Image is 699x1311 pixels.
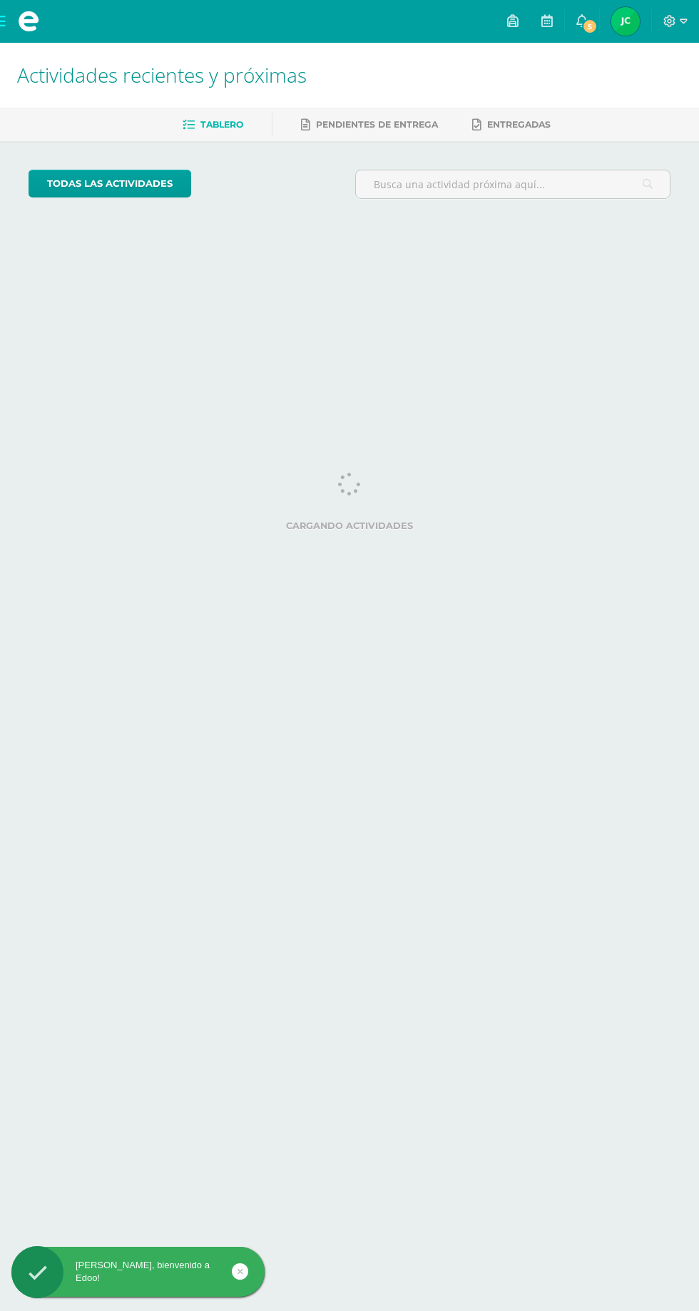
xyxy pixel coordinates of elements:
span: 5 [582,19,598,34]
img: 00abfadb10f663161e5c85b787537903.png [611,7,640,36]
label: Cargando actividades [29,520,670,531]
span: Actividades recientes y próximas [17,61,307,88]
div: [PERSON_NAME], bienvenido a Edoo! [11,1259,265,1285]
a: Pendientes de entrega [301,113,438,136]
a: Tablero [183,113,243,136]
a: todas las Actividades [29,170,191,197]
span: Entregadas [487,119,551,130]
a: Entregadas [472,113,551,136]
span: Tablero [200,119,243,130]
input: Busca una actividad próxima aquí... [356,170,670,198]
span: Pendientes de entrega [316,119,438,130]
